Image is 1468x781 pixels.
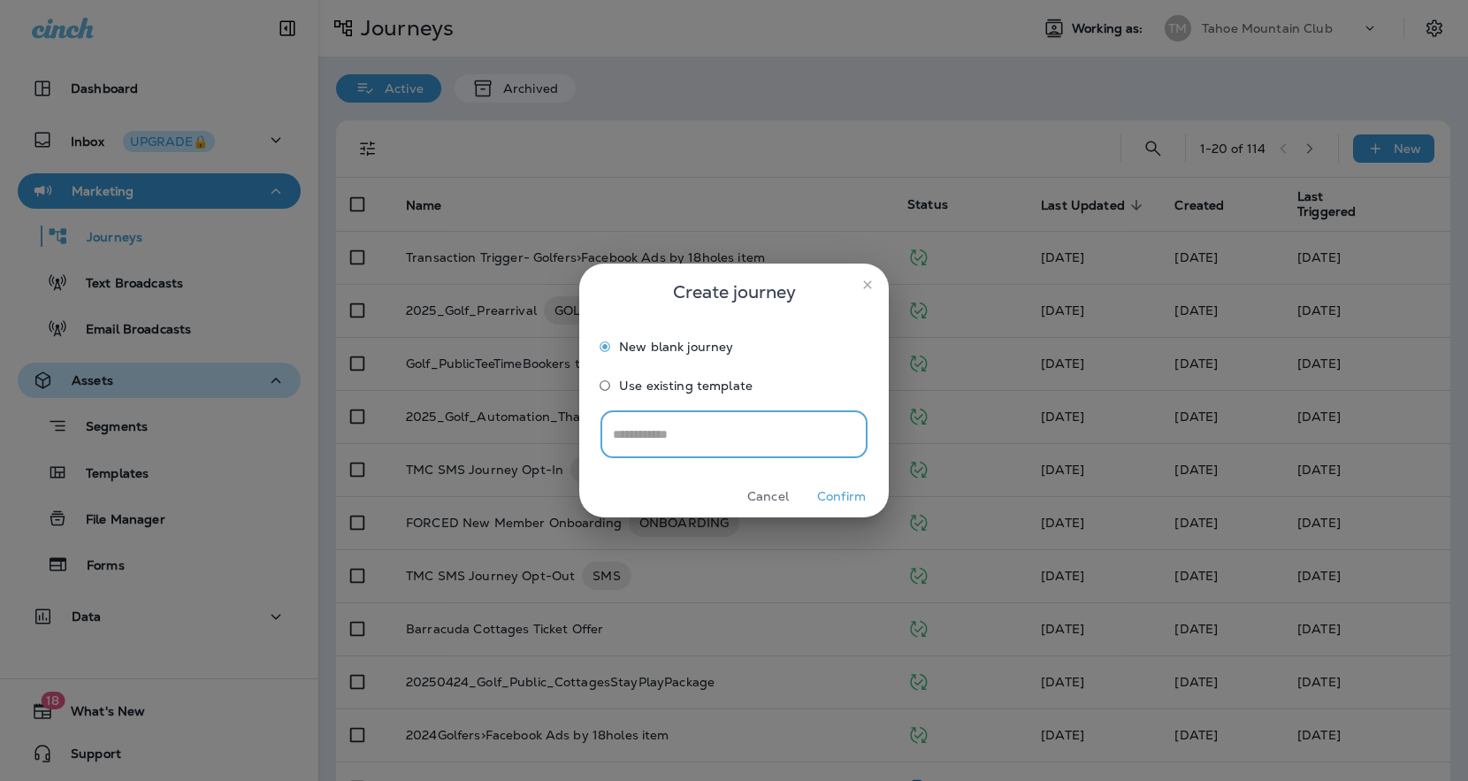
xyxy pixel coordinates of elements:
button: Confirm [808,483,875,510]
span: Use existing template [619,379,753,393]
button: close [853,271,882,299]
button: Cancel [735,483,801,510]
span: New blank journey [619,340,733,354]
span: Create journey [673,278,796,306]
